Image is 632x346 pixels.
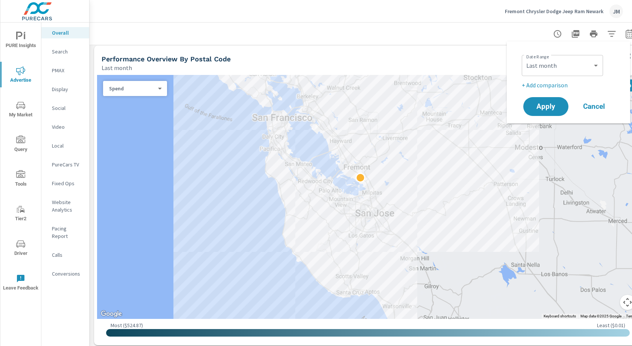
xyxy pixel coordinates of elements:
[3,239,39,258] span: Driver
[52,104,83,112] p: Social
[41,268,89,279] div: Conversions
[3,136,39,154] span: Query
[41,102,89,114] div: Social
[41,84,89,95] div: Display
[522,81,618,90] p: + Add comparison
[571,97,617,116] button: Cancel
[579,103,609,110] span: Cancel
[41,249,89,261] div: Calls
[604,26,619,41] button: Apply Filters
[531,103,561,110] span: Apply
[99,309,124,319] img: Google
[109,85,155,92] p: Spend
[3,205,39,223] span: Tier2
[111,322,143,329] p: Most ( $524.87 )
[597,322,625,329] p: Least ( $0.01 )
[3,101,39,119] span: My Market
[41,65,89,76] div: PMAX
[41,197,89,215] div: Website Analytics
[52,270,83,277] p: Conversions
[41,121,89,133] div: Video
[52,67,83,74] p: PMAX
[52,85,83,93] p: Display
[52,29,83,37] p: Overall
[103,85,161,92] div: Spend
[41,159,89,170] div: PureCars TV
[0,23,41,300] div: nav menu
[41,46,89,57] div: Search
[3,32,39,50] span: PURE Insights
[52,123,83,131] p: Video
[41,223,89,242] div: Pacing Report
[52,180,83,187] p: Fixed Ops
[41,27,89,38] div: Overall
[52,198,83,213] p: Website Analytics
[52,161,83,168] p: PureCars TV
[505,8,603,15] p: Fremont Chrysler Dodge Jeep Ram Newark
[52,225,83,240] p: Pacing Report
[102,63,132,72] p: Last month
[102,55,231,63] h5: Performance Overview By Postal Code
[580,314,621,318] span: Map data ©2025 Google
[52,251,83,259] p: Calls
[3,66,39,85] span: Advertise
[3,170,39,189] span: Tools
[41,140,89,151] div: Local
[544,314,576,319] button: Keyboard shortcuts
[52,48,83,55] p: Search
[41,178,89,189] div: Fixed Ops
[3,274,39,293] span: Leave Feedback
[99,309,124,319] a: Open this area in Google Maps (opens a new window)
[609,5,623,18] div: JM
[52,142,83,149] p: Local
[523,97,568,116] button: Apply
